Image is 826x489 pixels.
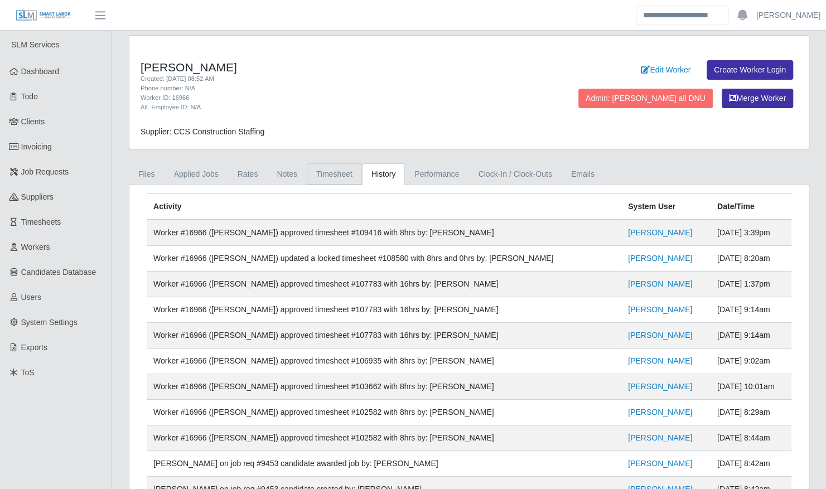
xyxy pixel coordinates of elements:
td: [DATE] 8:42am [711,451,791,477]
a: Emails [562,163,604,185]
a: Performance [405,163,468,185]
a: [PERSON_NAME] [628,331,692,340]
td: [DATE] 9:02am [711,348,791,374]
td: [DATE] 8:44am [711,425,791,451]
a: Create Worker Login [707,60,793,80]
span: Suppliers [21,192,54,201]
span: Invoicing [21,142,52,151]
h4: [PERSON_NAME] [141,60,517,74]
a: [PERSON_NAME] [628,279,692,288]
span: System Settings [21,318,78,327]
a: History [362,163,405,185]
td: [DATE] 1:37pm [711,272,791,297]
a: [PERSON_NAME] [628,459,692,468]
td: Worker #16966 ([PERSON_NAME]) approved timesheet #107783 with 16hrs by: [PERSON_NAME] [147,297,621,323]
a: Rates [228,163,268,185]
a: Applied Jobs [165,163,228,185]
a: [PERSON_NAME] [628,408,692,417]
span: Job Requests [21,167,69,176]
td: [DATE] 9:14am [711,323,791,348]
th: Date/Time [711,194,791,220]
td: Worker #16966 ([PERSON_NAME]) approved timesheet #102582 with 8hrs by: [PERSON_NAME] [147,425,621,451]
div: Phone number: N/A [141,84,517,93]
td: Worker #16966 ([PERSON_NAME]) approved timesheet #103662 with 8hrs by: [PERSON_NAME] [147,374,621,400]
span: Supplier: CCS Construction Staffing [141,127,264,136]
a: [PERSON_NAME] [628,382,692,391]
td: Worker #16966 ([PERSON_NAME]) approved timesheet #109416 with 8hrs by: [PERSON_NAME] [147,220,621,246]
td: [DATE] 9:14am [711,297,791,323]
span: Clients [21,117,45,126]
div: Worker ID: 16966 [141,93,517,103]
span: Candidates Database [21,268,96,277]
td: Worker #16966 ([PERSON_NAME]) approved timesheet #107783 with 16hrs by: [PERSON_NAME] [147,272,621,297]
a: [PERSON_NAME] [756,9,820,21]
span: SLM Services [11,40,59,49]
td: [DATE] 8:29am [711,400,791,425]
td: Worker #16966 ([PERSON_NAME]) updated a locked timesheet #108580 with 8hrs and 0hrs by: [PERSON_N... [147,246,621,272]
td: [DATE] 8:20am [711,246,791,272]
a: Timesheet [307,163,362,185]
td: [PERSON_NAME] on job req #9453 candidate awarded job by: [PERSON_NAME] [147,451,621,477]
a: [PERSON_NAME] [628,433,692,442]
a: [PERSON_NAME] [628,254,692,263]
img: SLM Logo [16,9,71,22]
td: [DATE] 3:39pm [711,220,791,246]
span: Exports [21,343,47,352]
a: [PERSON_NAME] [628,228,692,237]
input: Search [636,6,728,25]
a: Edit Worker [634,60,698,80]
span: Users [21,293,42,302]
td: Worker #16966 ([PERSON_NAME]) approved timesheet #107783 with 16hrs by: [PERSON_NAME] [147,323,621,348]
td: Worker #16966 ([PERSON_NAME]) approved timesheet #102582 with 8hrs by: [PERSON_NAME] [147,400,621,425]
span: Todo [21,92,38,101]
span: ToS [21,368,35,377]
td: [DATE] 10:01am [711,374,791,400]
a: [PERSON_NAME] [628,305,692,314]
button: Admin: [PERSON_NAME] all DNU [578,89,713,108]
a: Files [129,163,165,185]
a: Clock-In / Clock-Outs [468,163,561,185]
span: Timesheets [21,217,61,226]
span: Dashboard [21,67,60,76]
a: Notes [267,163,307,185]
div: Alt. Employee ID: N/A [141,103,517,112]
td: Worker #16966 ([PERSON_NAME]) approved timesheet #106935 with 8hrs by: [PERSON_NAME] [147,348,621,374]
a: [PERSON_NAME] [628,356,692,365]
span: Workers [21,243,50,251]
button: Merge Worker [722,89,793,108]
th: System User [621,194,711,220]
div: Created: [DATE] 08:52 AM [141,74,517,84]
th: Activity [147,194,621,220]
